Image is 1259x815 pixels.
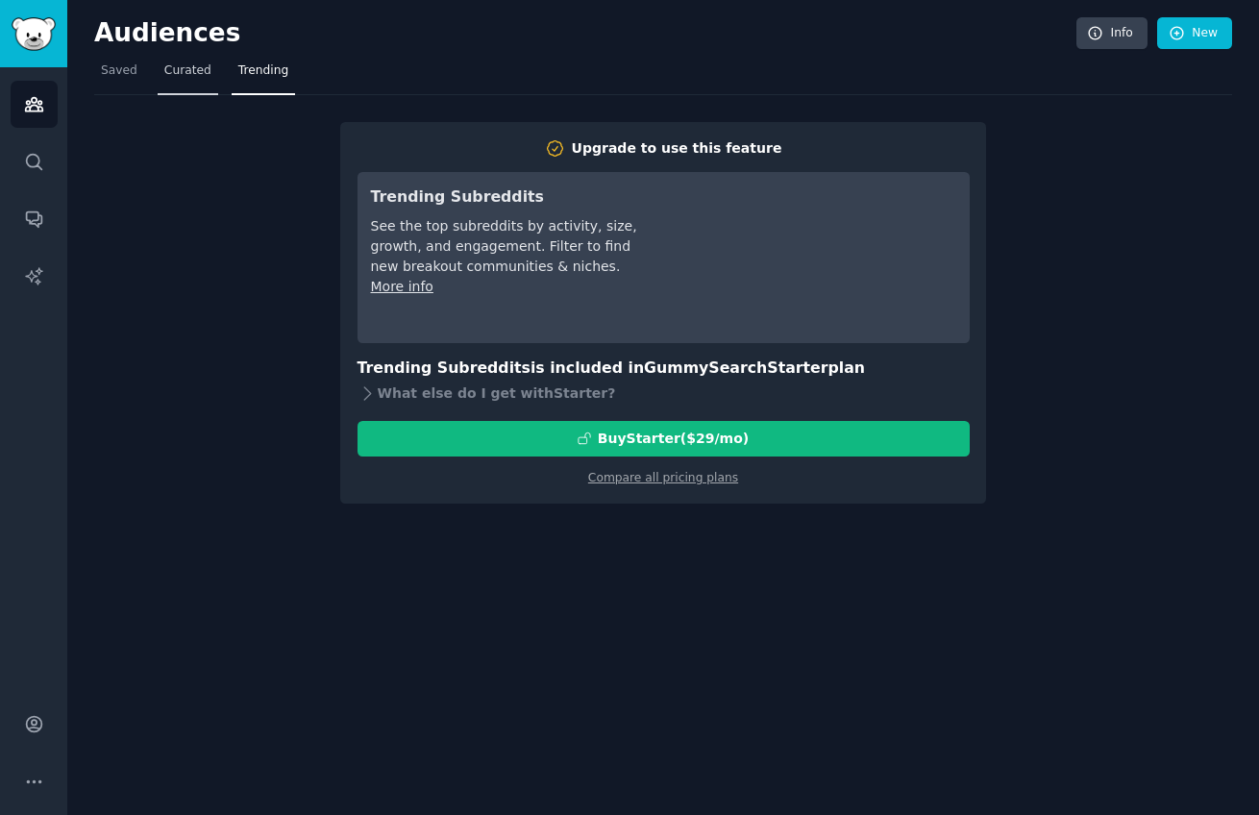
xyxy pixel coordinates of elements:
[588,471,738,484] a: Compare all pricing plans
[164,62,211,80] span: Curated
[371,185,641,210] h3: Trending Subreddits
[101,62,137,80] span: Saved
[232,56,295,95] a: Trending
[1076,17,1148,50] a: Info
[358,357,970,381] h3: Trending Subreddits is included in plan
[238,62,288,80] span: Trending
[1157,17,1232,50] a: New
[644,358,827,377] span: GummySearch Starter
[94,18,1076,49] h2: Audiences
[598,429,749,449] div: Buy Starter ($ 29 /mo )
[572,138,782,159] div: Upgrade to use this feature
[358,421,970,457] button: BuyStarter($29/mo)
[371,216,641,277] div: See the top subreddits by activity, size, growth, and engagement. Filter to find new breakout com...
[371,279,433,294] a: More info
[12,17,56,51] img: GummySearch logo
[158,56,218,95] a: Curated
[358,381,970,407] div: What else do I get with Starter ?
[94,56,144,95] a: Saved
[668,185,956,330] iframe: YouTube video player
